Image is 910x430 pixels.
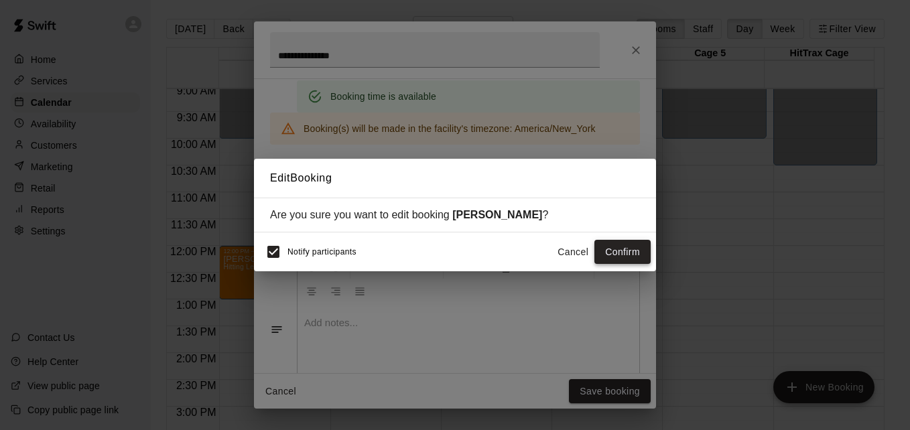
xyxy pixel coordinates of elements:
[594,240,651,265] button: Confirm
[287,247,356,257] span: Notify participants
[452,209,542,220] strong: [PERSON_NAME]
[551,240,594,265] button: Cancel
[270,209,640,221] div: Are you sure you want to edit booking ?
[254,159,656,198] h2: Edit Booking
